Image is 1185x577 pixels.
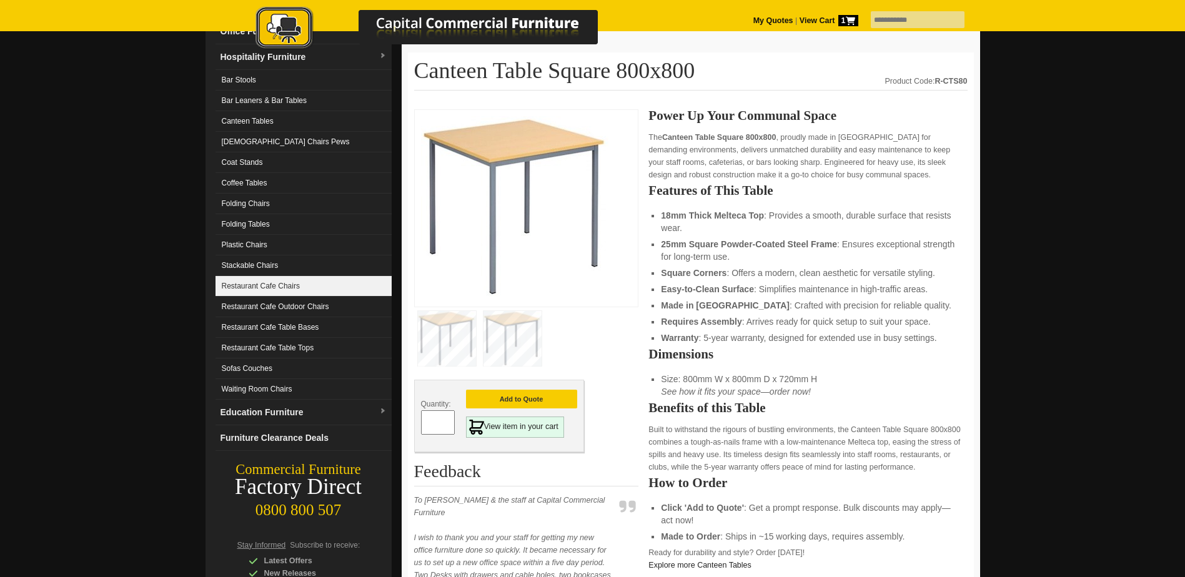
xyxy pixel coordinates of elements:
[216,425,392,451] a: Furniture Clearance Deals
[648,348,967,360] h2: Dimensions
[661,501,954,526] li: : Get a prompt response. Bulk discounts may apply—act now!
[466,417,564,438] a: View item in your cart
[221,6,658,52] img: Capital Commercial Furniture Logo
[661,373,954,398] li: Size: 800mm W x 800mm D x 720mm H
[661,503,744,513] strong: Click 'Add to Quote'
[216,235,392,255] a: Plastic Chairs
[661,530,954,543] li: : Ships in ~15 working days, requires assembly.
[466,390,577,408] button: Add to Quote
[421,400,451,408] span: Quantity:
[661,210,764,220] strong: 18mm Thick Melteca Top
[648,184,967,197] h2: Features of This Table
[661,531,720,541] strong: Made to Order
[661,283,954,295] li: : Simplifies maintenance in high-traffic areas.
[661,332,954,344] li: : 5-year warranty, designed for extended use in busy settings.
[206,461,392,478] div: Commercial Furniture
[216,214,392,235] a: Folding Tables
[648,476,967,489] h2: How to Order
[206,495,392,519] div: 0800 800 507
[662,133,776,142] strong: Canteen Table Square 800x800
[414,59,968,91] h1: Canteen Table Square 800x800
[379,408,387,415] img: dropdown
[661,299,954,312] li: : Crafted with precision for reliable quality.
[648,561,751,570] a: Explore more Canteen Tables
[661,300,790,310] strong: Made in [GEOGRAPHIC_DATA]
[648,546,967,571] p: Ready for durability and style? Order [DATE]!
[661,268,726,278] strong: Square Corners
[216,276,392,297] a: Restaurant Cafe Chairs
[661,267,954,279] li: : Offers a modern, clean aesthetic for versatile styling.
[421,116,608,297] img: Durable Canteen Table Square 800x800, NZ-made with Melteca top for commercial spaces.
[661,317,741,327] strong: Requires Assembly
[661,239,837,249] strong: 25mm Square Powder-Coated Steel Frame
[648,423,967,473] p: Built to withstand the rigours of bustling environments, the Canteen Table Square 800x800 combine...
[221,6,658,56] a: Capital Commercial Furniture Logo
[216,400,392,425] a: Education Furnituredropdown
[249,555,367,567] div: Latest Offers
[216,19,392,44] a: Office Furnituredropdown
[206,478,392,496] div: Factory Direct
[216,379,392,400] a: Waiting Room Chairs
[648,131,967,181] p: The , proudly made in [GEOGRAPHIC_DATA] for demanding environments, delivers unmatched durability...
[216,70,392,91] a: Bar Stools
[216,317,392,338] a: Restaurant Cafe Table Bases
[216,173,392,194] a: Coffee Tables
[661,315,954,328] li: : Arrives ready for quick setup to suit your space.
[838,15,858,26] span: 1
[216,44,392,70] a: Hospitality Furnituredropdown
[216,132,392,152] a: [DEMOGRAPHIC_DATA] Chairs Pews
[216,297,392,317] a: Restaurant Cafe Outdoor Chairs
[648,109,967,122] h2: Power Up Your Communal Space
[216,111,392,132] a: Canteen Tables
[216,91,392,111] a: Bar Leaners & Bar Tables
[661,238,954,263] li: : Ensures exceptional strength for long-term use.
[216,358,392,379] a: Sofas Couches
[648,402,967,414] h2: Benefits of this Table
[661,387,811,397] em: See how it fits your space—order now!
[661,333,698,343] strong: Warranty
[290,541,360,550] span: Subscribe to receive:
[753,16,793,25] a: My Quotes
[216,152,392,173] a: Coat Stands
[216,194,392,214] a: Folding Chairs
[661,209,954,234] li: : Provides a smooth, durable surface that resists wear.
[414,462,639,486] h2: Feedback
[216,255,392,276] a: Stackable Chairs
[216,338,392,358] a: Restaurant Cafe Table Tops
[800,16,858,25] strong: View Cart
[885,75,967,87] div: Product Code:
[661,284,754,294] strong: Easy-to-Clean Surface
[797,16,858,25] a: View Cart1
[237,541,286,550] span: Stay Informed
[935,77,967,86] strong: R-CTS80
